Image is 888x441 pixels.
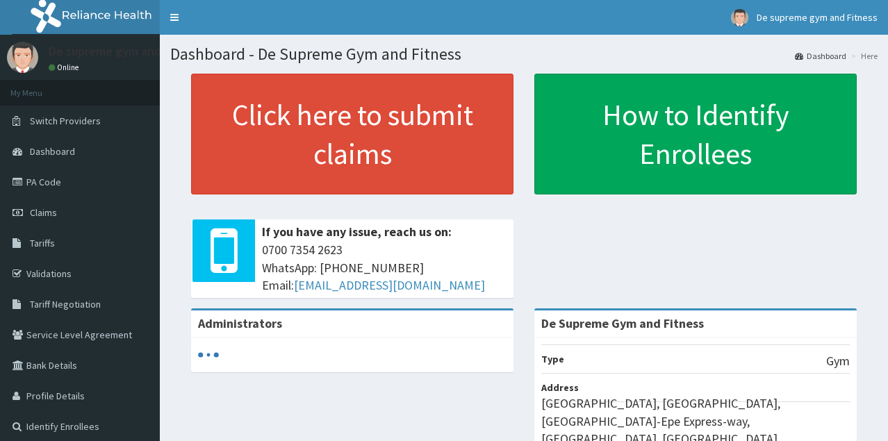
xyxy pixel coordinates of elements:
[30,298,101,310] span: Tariff Negotiation
[534,74,857,194] a: How to Identify Enrollees
[49,63,82,72] a: Online
[731,9,748,26] img: User Image
[795,50,846,62] a: Dashboard
[826,352,850,370] p: Gym
[262,224,452,240] b: If you have any issue, reach us on:
[191,74,513,194] a: Click here to submit claims
[294,277,485,293] a: [EMAIL_ADDRESS][DOMAIN_NAME]
[541,315,704,331] strong: De Supreme Gym and Fitness
[541,353,564,365] b: Type
[541,381,579,394] b: Address
[262,241,507,294] span: 0700 7354 2623 WhatsApp: [PHONE_NUMBER] Email:
[198,344,219,365] svg: audio-loading
[30,145,75,158] span: Dashboard
[757,11,878,24] span: De supreme gym and Fitness
[30,206,57,219] span: Claims
[170,45,878,63] h1: Dashboard - De Supreme Gym and Fitness
[848,50,878,62] li: Here
[7,42,38,73] img: User Image
[30,237,55,249] span: Tariffs
[49,45,204,58] p: De supreme gym and Fitness
[30,115,101,127] span: Switch Providers
[198,315,282,331] b: Administrators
